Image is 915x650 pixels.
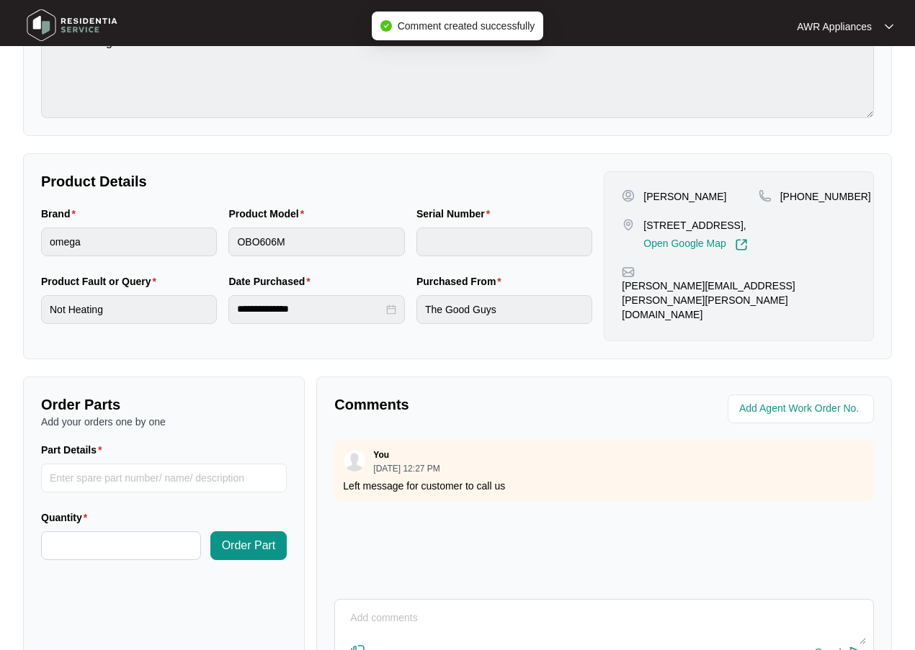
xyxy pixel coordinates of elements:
[416,227,592,256] input: Serial Number
[759,189,772,202] img: map-pin
[885,23,893,30] img: dropdown arrow
[41,464,287,492] input: Part Details
[735,238,748,251] img: Link-External
[41,274,162,289] label: Product Fault or Query
[622,266,635,279] img: map-pin
[222,537,276,554] span: Order Part
[416,295,592,324] input: Purchased From
[343,479,865,493] p: Left message for customer to call us
[622,189,635,202] img: user-pin
[41,207,81,221] label: Brand
[228,227,404,256] input: Product Model
[41,415,287,429] p: Add your orders one by one
[643,218,747,233] p: [STREET_ADDRESS],
[398,20,535,32] span: Comment created successfully
[210,531,287,560] button: Order Part
[42,532,200,559] input: Quantity
[373,464,439,473] p: [DATE] 12:27 PM
[416,274,507,289] label: Purchased From
[622,279,856,322] p: [PERSON_NAME][EMAIL_ADDRESS][PERSON_NAME][PERSON_NAME][DOMAIN_NAME]
[622,218,635,231] img: map-pin
[41,227,217,256] input: Brand
[41,443,108,457] label: Part Details
[41,394,287,415] p: Order Parts
[373,449,389,461] p: You
[780,189,871,204] p: [PHONE_NUMBER]
[41,510,93,525] label: Quantity
[41,171,592,191] p: Product Details
[643,238,747,251] a: Open Google Map
[228,274,316,289] label: Date Purchased
[643,189,726,204] p: [PERSON_NAME]
[41,21,874,118] textarea: Not heating.
[22,4,122,47] img: residentia service logo
[344,450,365,471] img: user.svg
[416,207,496,221] label: Serial Number
[228,207,310,221] label: Product Model
[380,20,392,32] span: check-circle
[739,400,865,417] input: Add Agent Work Order No.
[334,394,594,415] p: Comments
[41,295,217,324] input: Product Fault or Query
[237,302,383,317] input: Date Purchased
[797,19,872,34] p: AWR Appliances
